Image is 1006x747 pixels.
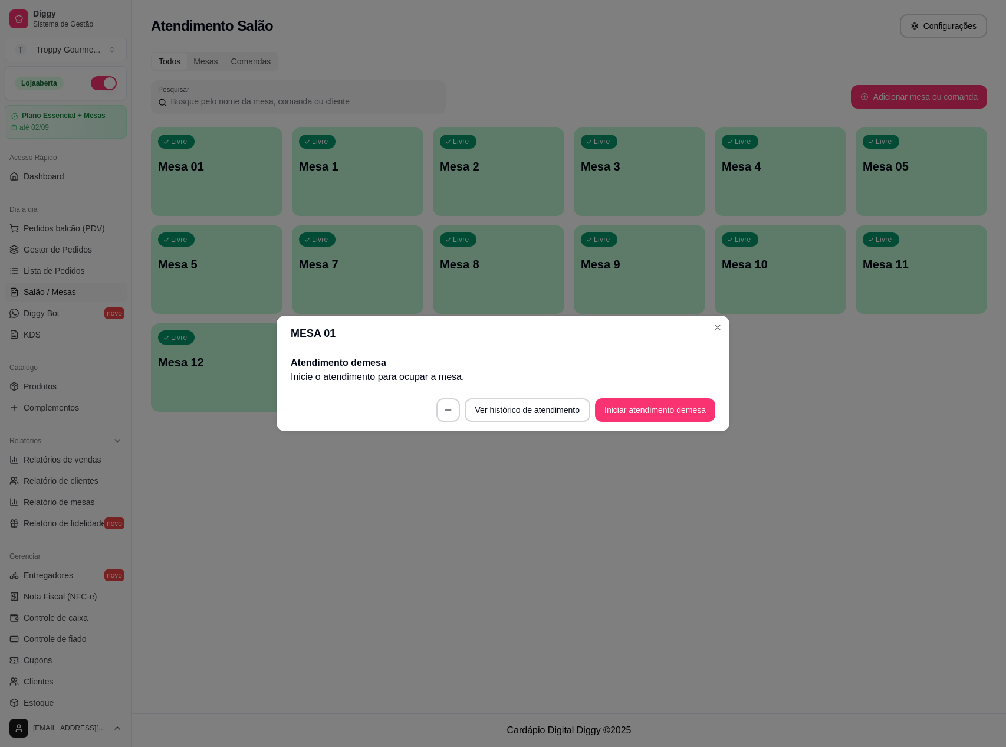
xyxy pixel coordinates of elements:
button: Iniciar atendimento demesa [595,398,715,422]
p: Inicie o atendimento para ocupar a mesa . [291,370,715,384]
h2: Atendimento de mesa [291,356,715,370]
header: MESA 01 [277,316,729,351]
button: Ver histórico de atendimento [465,398,590,422]
button: Close [708,318,727,337]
